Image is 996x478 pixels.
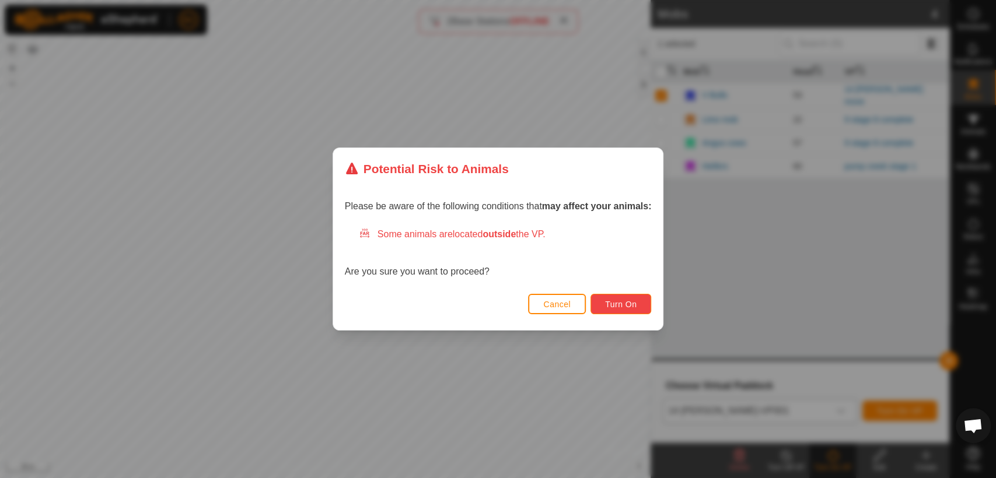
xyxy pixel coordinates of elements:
div: Potential Risk to Animals [345,160,509,178]
strong: outside [483,229,516,239]
div: Some animals are [359,227,652,241]
span: Turn On [605,300,637,309]
strong: may affect your animals: [542,201,652,211]
button: Turn On [590,294,651,314]
span: Cancel [543,300,571,309]
div: Open chat [956,408,991,443]
span: Please be aware of the following conditions that [345,201,652,211]
div: Are you sure you want to proceed? [345,227,652,279]
span: located the VP. [453,229,546,239]
button: Cancel [528,294,586,314]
